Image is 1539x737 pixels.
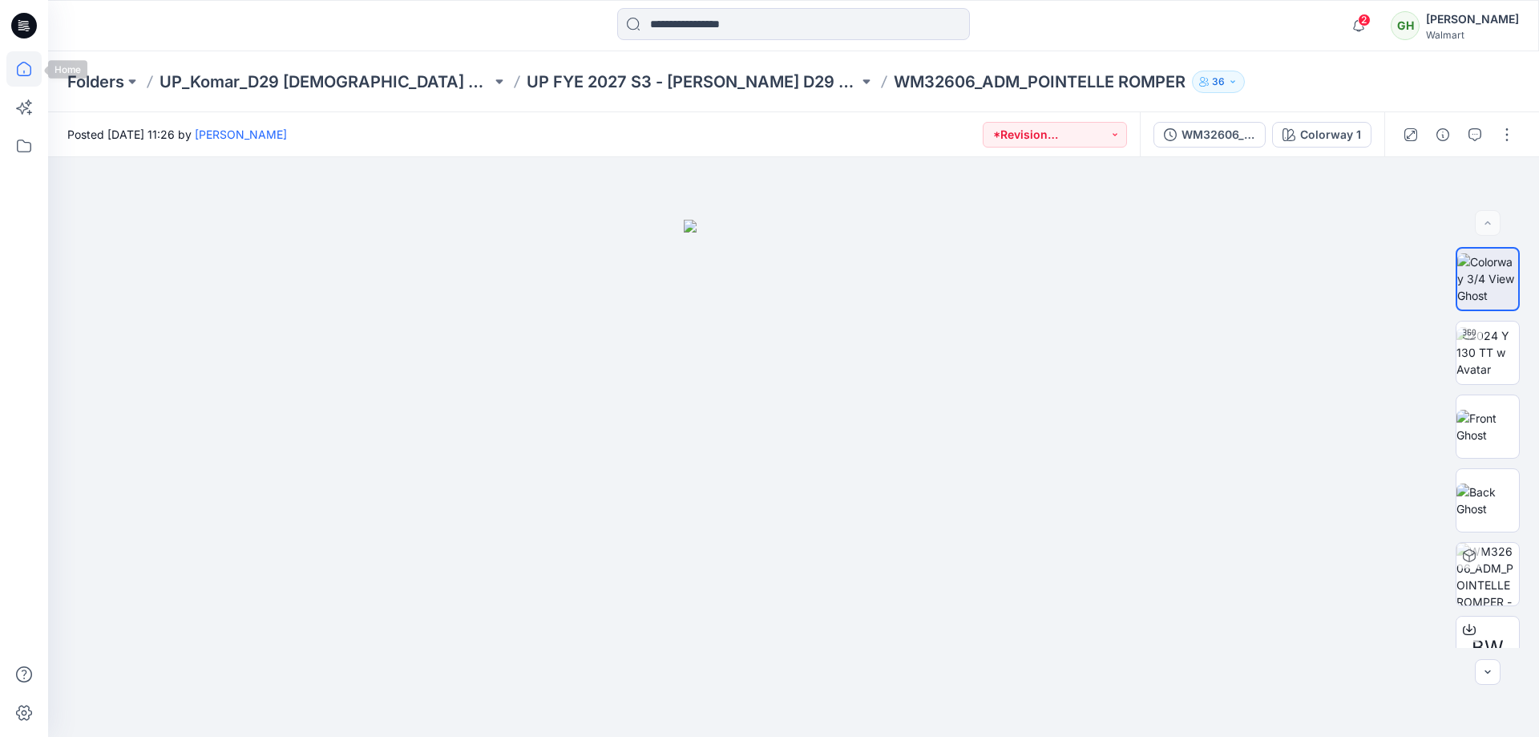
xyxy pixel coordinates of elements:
a: Folders [67,71,124,93]
div: GH [1391,11,1420,40]
p: WM32606_ADM_POINTELLE ROMPER [894,71,1186,93]
img: Back Ghost [1456,484,1519,517]
button: 36 [1192,71,1245,93]
div: WM32606_ADM_POINTELLE ROMPER_REV1 [1182,126,1255,144]
a: UP_Komar_D29 [DEMOGRAPHIC_DATA] Sleep [160,71,491,93]
div: Walmart [1426,29,1519,41]
img: Front Ghost [1456,410,1519,443]
span: BW [1472,634,1504,662]
button: Colorway 1 [1272,122,1371,148]
p: 36 [1212,73,1225,91]
img: WM32606_ADM_POINTELLE ROMPER -REV1 Colorway 1 [1456,543,1519,605]
a: [PERSON_NAME] [195,128,287,141]
span: 2 [1358,14,1371,26]
button: Details [1430,122,1456,148]
span: Posted [DATE] 11:26 by [67,126,287,143]
button: WM32606_ADM_POINTELLE ROMPER_REV1 [1153,122,1266,148]
img: 2024 Y 130 TT w Avatar [1456,327,1519,378]
a: UP FYE 2027 S3 - [PERSON_NAME] D29 [DEMOGRAPHIC_DATA] Sleepwear [527,71,858,93]
div: Colorway 1 [1300,126,1361,144]
img: Colorway 3/4 View Ghost [1457,253,1518,304]
div: [PERSON_NAME] [1426,10,1519,29]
